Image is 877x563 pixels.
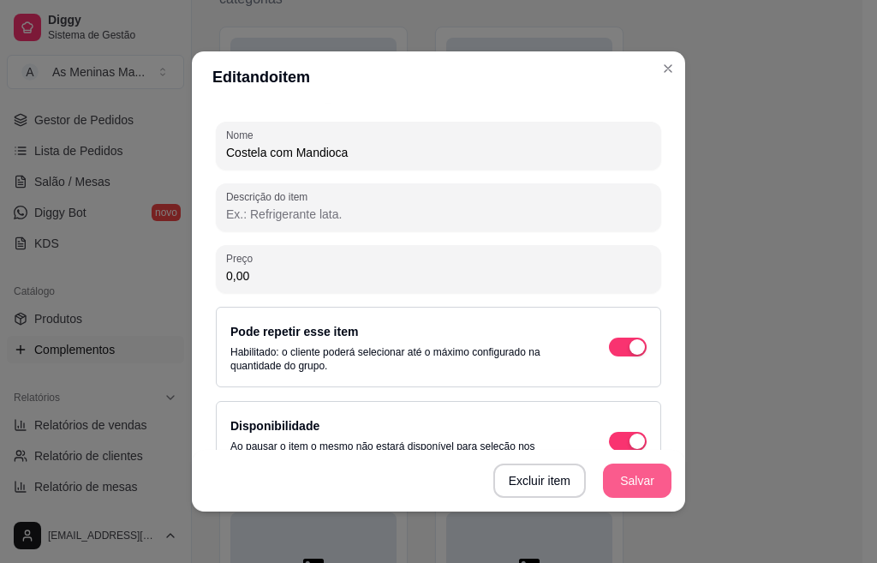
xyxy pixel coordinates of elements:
label: Preço [226,251,259,266]
label: Nome [226,128,260,142]
button: Excluir item [493,464,586,498]
input: Nome [226,144,651,161]
label: Descrição do item [226,189,313,204]
p: Habilitado: o cliente poderá selecionar até o máximo configurado na quantidade do grupo. [230,345,575,373]
input: Descrição do item [226,206,651,223]
label: Disponibilidade [230,419,319,433]
button: Close [654,55,682,82]
input: Preço [226,267,651,284]
p: Ao pausar o item o mesmo não estará disponível para seleção nos produtos e/ou categorias vinculadas [230,440,575,467]
label: Pode repetir esse item [230,325,358,338]
header: Editando item [192,51,685,103]
button: Salvar [603,464,671,498]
